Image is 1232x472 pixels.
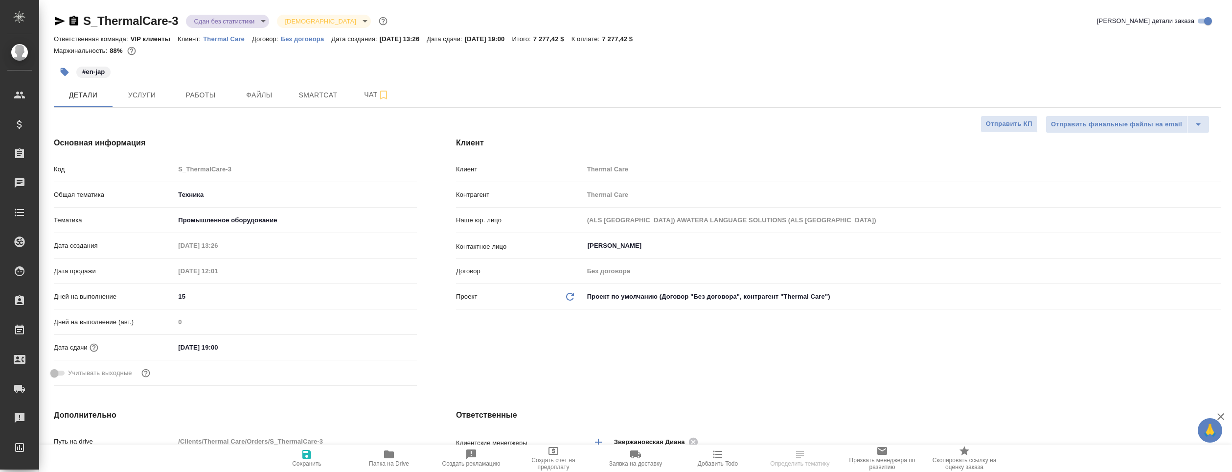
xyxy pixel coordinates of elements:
p: Без договора [281,35,332,43]
p: [DATE] 19:00 [465,35,512,43]
h4: Дополнительно [54,409,417,421]
button: Выбери, если сб и вс нужно считать рабочими днями для выполнения заказа. [139,367,152,379]
input: Пустое поле [584,162,1221,176]
button: Добавить менеджера [587,430,610,454]
a: Без договора [281,34,332,43]
h4: Ответственные [456,409,1221,421]
p: Клиент: [178,35,203,43]
p: 7 277,42 $ [602,35,640,43]
span: Отправить КП [986,118,1032,130]
button: Доп статусы указывают на важность/срочность заказа [377,15,389,27]
span: Детали [60,89,107,101]
span: Сохранить [292,460,321,467]
p: Дата сдачи: [427,35,464,43]
p: Клиент [456,165,584,174]
p: #en-jap [82,67,105,77]
input: ✎ Введи что-нибудь [175,289,417,304]
p: 88% [110,47,125,54]
input: Пустое поле [175,434,417,448]
input: Пустое поле [175,264,260,278]
span: Призвать менеджера по развитию [847,457,917,471]
p: VIP клиенты [131,35,178,43]
input: ✎ Введи что-нибудь [175,340,260,354]
p: Тематика [54,215,175,225]
button: Создать рекламацию [430,445,512,472]
div: Проект по умолчанию (Договор "Без договора", контрагент "Thermal Care") [584,288,1221,305]
input: Пустое поле [175,315,417,329]
p: К оплате: [571,35,602,43]
p: Дата создания [54,241,175,251]
p: Дней на выполнение (авт.) [54,317,175,327]
p: Договор [456,266,584,276]
p: Договор: [252,35,281,43]
a: Thermal Care [203,34,252,43]
span: [PERSON_NAME] детали заказа [1097,16,1194,26]
button: Призвать менеджера по развитию [841,445,923,472]
button: Отправить финальные файлы на email [1046,116,1187,133]
span: Папка на Drive [369,460,409,467]
button: 814.27 USD; 6740.00 RUB; [125,45,138,57]
span: Добавить Todo [698,460,738,467]
input: Пустое поле [175,238,260,253]
button: Сдан без статистики [191,17,257,25]
div: Техника [175,187,417,203]
input: Пустое поле [584,264,1221,278]
button: Отправить КП [981,116,1038,133]
button: [DEMOGRAPHIC_DATA] [282,17,359,25]
h4: Основная информация [54,137,417,149]
button: Добавить Todo [677,445,759,472]
button: Сохранить [266,445,348,472]
p: Код [54,165,175,174]
div: Сдан без статистики [186,15,269,28]
span: Чат [353,89,400,101]
p: Дата продажи [54,266,175,276]
button: Определить тематику [759,445,841,472]
p: Дней на выполнение [54,292,175,302]
span: 🙏 [1202,420,1218,441]
span: Создать рекламацию [442,460,501,467]
p: Дата сдачи [54,343,88,353]
span: Учитывать выходные [68,368,132,378]
input: Пустое поле [584,213,1221,227]
button: 🙏 [1198,418,1222,443]
p: Контактное лицо [456,242,584,252]
button: Создать счет на предоплату [512,445,594,472]
button: Добавить тэг [54,61,75,83]
p: Проект [456,292,478,302]
span: Скопировать ссылку на оценку заказа [929,457,1000,471]
span: en-jap [75,67,112,75]
span: Услуги [118,89,165,101]
p: Контрагент [456,190,584,200]
span: Определить тематику [770,460,829,467]
button: Папка на Drive [348,445,430,472]
button: Open [1216,245,1218,247]
p: Дата создания: [331,35,379,43]
a: S_ThermalCare-3 [83,14,178,27]
input: Пустое поле [584,188,1221,202]
p: Ответственная команда: [54,35,131,43]
button: Если добавить услуги и заполнить их объемом, то дата рассчитается автоматически [88,341,100,354]
p: Маржинальность: [54,47,110,54]
p: Клиентские менеджеры [456,438,584,448]
span: Заявка на доставку [609,460,662,467]
div: Промышленное оборудование [175,212,417,229]
span: Звержановская Диана [614,437,691,447]
span: Файлы [236,89,283,101]
p: 7 277,42 $ [533,35,571,43]
p: Итого: [512,35,533,43]
span: Отправить финальные файлы на email [1051,119,1182,130]
button: Скопировать ссылку на оценку заказа [923,445,1005,472]
div: Звержановская Диана [614,436,701,448]
button: Скопировать ссылку для ЯМессенджера [54,15,66,27]
button: Скопировать ссылку [68,15,80,27]
div: split button [1046,116,1209,133]
h4: Клиент [456,137,1221,149]
input: Пустое поле [175,162,417,176]
p: Общая тематика [54,190,175,200]
div: Сдан без статистики [277,15,370,28]
span: Smartcat [295,89,342,101]
button: Заявка на доставку [594,445,677,472]
p: [DATE] 13:26 [380,35,427,43]
p: Наше юр. лицо [456,215,584,225]
span: Работы [177,89,224,101]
